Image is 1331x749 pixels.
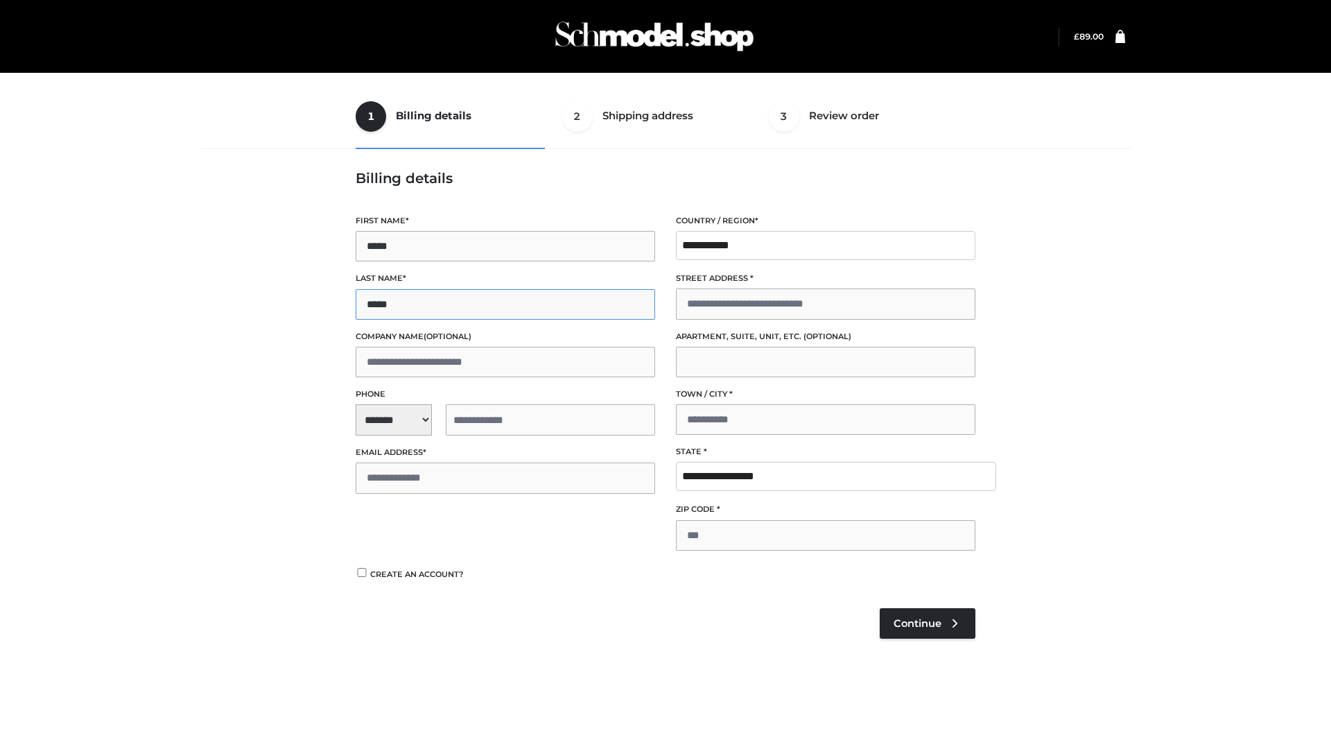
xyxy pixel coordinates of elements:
label: ZIP Code [676,503,975,516]
bdi: 89.00 [1074,31,1104,42]
label: State [676,445,975,458]
span: Create an account? [370,569,464,579]
img: Schmodel Admin 964 [550,9,758,64]
span: (optional) [424,332,471,341]
span: £ [1074,31,1079,42]
a: Continue [880,608,975,639]
label: Email address [356,446,655,459]
label: Apartment, suite, unit, etc. [676,330,975,343]
label: Street address [676,272,975,285]
span: (optional) [803,332,851,341]
label: Town / City [676,388,975,401]
a: £89.00 [1074,31,1104,42]
label: Phone [356,388,655,401]
label: Country / Region [676,214,975,227]
span: Continue [894,617,941,630]
label: Company name [356,330,655,343]
label: Last name [356,272,655,285]
label: First name [356,214,655,227]
h3: Billing details [356,170,975,187]
input: Create an account? [356,568,368,577]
